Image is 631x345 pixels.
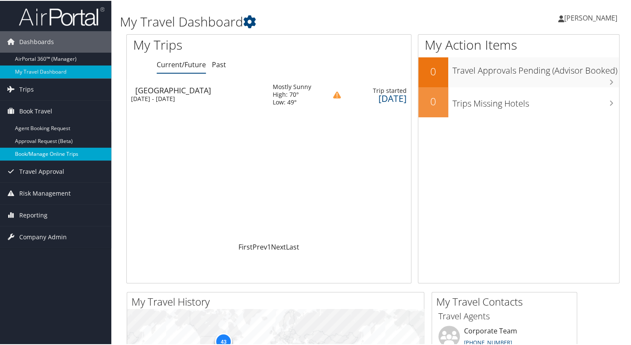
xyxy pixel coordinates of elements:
[418,93,448,108] h2: 0
[418,63,448,78] h2: 0
[19,78,34,99] span: Trips
[286,241,299,251] a: Last
[253,241,267,251] a: Prev
[120,12,457,30] h1: My Travel Dashboard
[19,100,52,121] span: Book Travel
[436,294,577,308] h2: My Travel Contacts
[19,160,64,181] span: Travel Approval
[564,12,617,22] span: [PERSON_NAME]
[19,30,54,52] span: Dashboards
[349,86,406,94] div: Trip started
[212,59,226,68] a: Past
[333,90,341,98] img: alert-flat-solid-caution.png
[131,94,259,102] div: [DATE] - [DATE]
[19,182,71,203] span: Risk Management
[272,82,311,90] div: Mostly Sunny
[438,309,570,321] h3: Travel Agents
[272,90,311,98] div: High: 70°
[418,35,619,53] h1: My Action Items
[238,241,253,251] a: First
[267,241,271,251] a: 1
[349,94,406,101] div: [DATE]
[19,226,67,247] span: Company Admin
[418,57,619,86] a: 0Travel Approvals Pending (Advisor Booked)
[452,59,619,76] h3: Travel Approvals Pending (Advisor Booked)
[418,86,619,116] a: 0Trips Missing Hotels
[135,86,264,93] div: [GEOGRAPHIC_DATA]
[131,294,424,308] h2: My Travel History
[558,4,626,30] a: [PERSON_NAME]
[19,6,104,26] img: airportal-logo.png
[272,98,311,105] div: Low: 49°
[157,59,206,68] a: Current/Future
[271,241,286,251] a: Next
[452,92,619,109] h3: Trips Missing Hotels
[19,204,48,225] span: Reporting
[133,35,286,53] h1: My Trips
